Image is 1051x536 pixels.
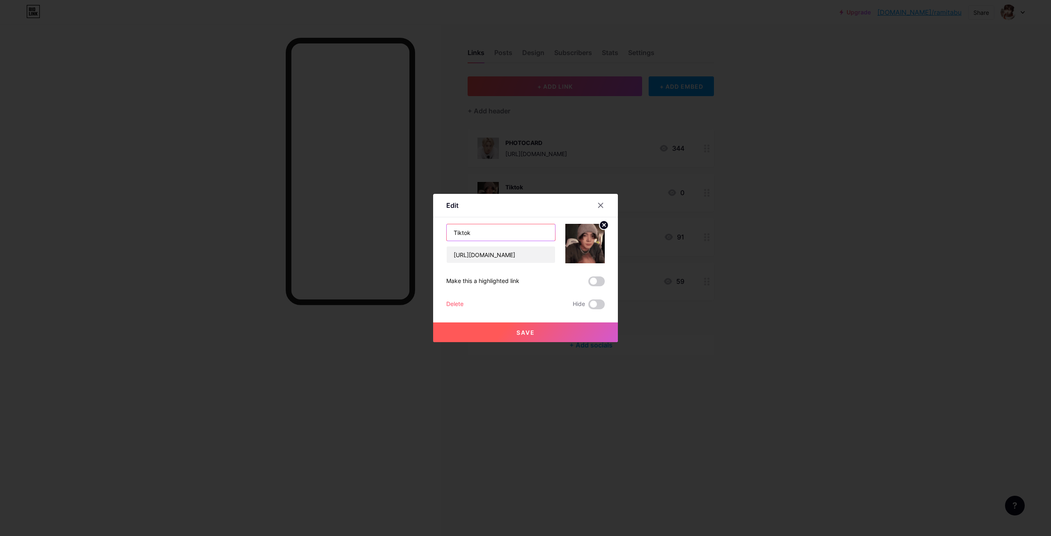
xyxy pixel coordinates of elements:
[447,246,555,263] input: URL
[447,224,555,241] input: Title
[446,200,459,210] div: Edit
[565,224,605,263] img: link_thumbnail
[446,276,519,286] div: Make this a highlighted link
[516,329,535,336] span: Save
[446,299,464,309] div: Delete
[433,322,618,342] button: Save
[573,299,585,309] span: Hide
